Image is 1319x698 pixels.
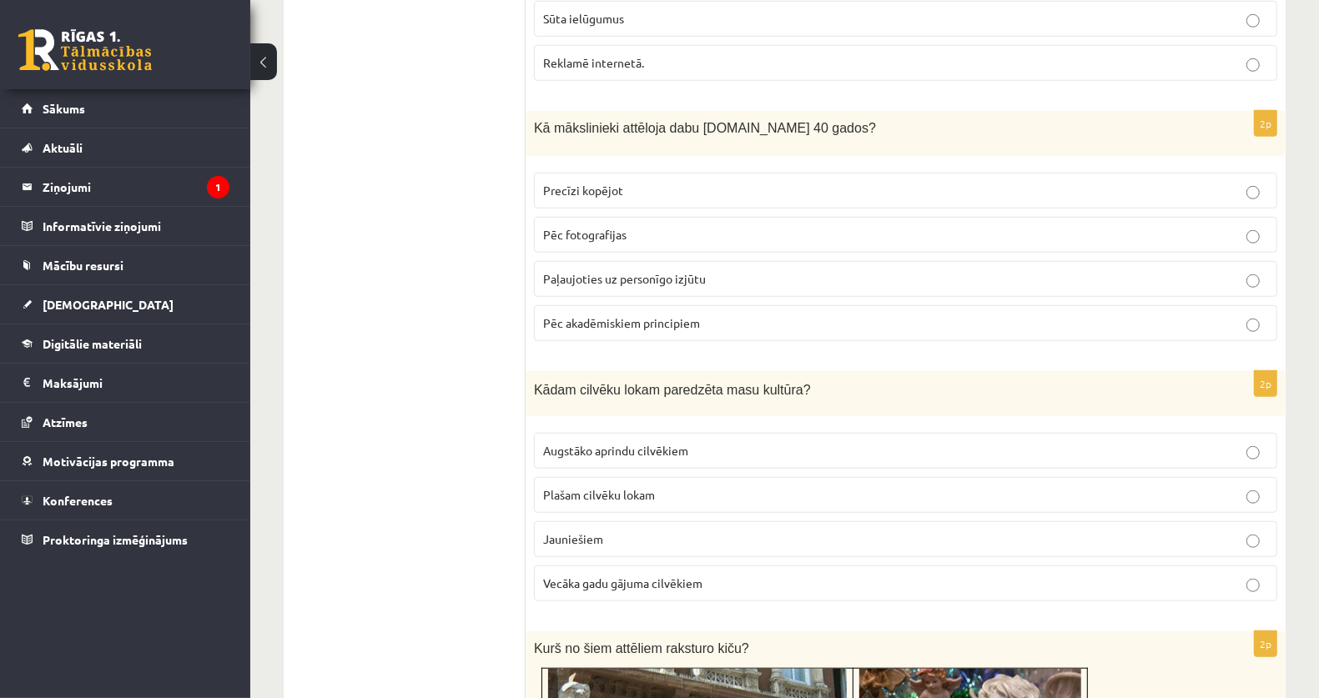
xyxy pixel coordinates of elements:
p: 2p [1254,630,1277,657]
span: [DEMOGRAPHIC_DATA] [43,297,174,312]
span: Motivācijas programma [43,454,174,469]
span: Reklamē internetā. [543,55,644,70]
span: Proktoringa izmēģinājums [43,532,188,547]
span: Kādam cilvēku lokam paredzēta masu kultūra? [534,383,811,397]
a: Konferences [22,481,229,520]
span: Precīzi kopējot [543,183,623,198]
span: Aktuāli [43,140,83,155]
span: Paļaujoties uz personīgo izjūtu [543,271,706,286]
span: Vecāka gadu gājuma cilvēkiem [543,575,702,590]
input: Paļaujoties uz personīgo izjūtu [1246,274,1260,288]
p: 2p [1254,110,1277,137]
a: [DEMOGRAPHIC_DATA] [22,285,229,324]
input: Pēc fotografijas [1246,230,1260,244]
input: Sūta ielūgumus [1246,14,1260,28]
input: Precīzi kopējot [1246,186,1260,199]
legend: Ziņojumi [43,168,229,206]
span: Jauniešiem [543,531,603,546]
input: Vecāka gadu gājuma cilvēkiem [1246,579,1260,592]
input: Jauniešiem [1246,535,1260,548]
input: Augstāko aprindu cilvēkiem [1246,446,1260,459]
a: Mācību resursi [22,246,229,284]
a: Aktuāli [22,128,229,167]
a: Motivācijas programma [22,442,229,480]
input: Plašam cilvēku lokam [1246,490,1260,504]
span: Mācību resursi [43,258,123,273]
a: Rīgas 1. Tālmācības vidusskola [18,29,152,71]
input: Reklamē internetā. [1246,58,1260,72]
a: Proktoringa izmēģinājums [22,520,229,559]
i: 1 [207,176,229,198]
span: Kurš no šiem attēliem raksturo kiču? [534,641,749,655]
legend: Maksājumi [43,364,229,402]
span: Plašam cilvēku lokam [543,487,655,502]
span: Atzīmes [43,414,88,429]
span: Sūta ielūgumus [543,11,624,26]
a: Ziņojumi1 [22,168,229,206]
span: Digitālie materiāli [43,336,142,351]
span: Pēc akadēmiskiem principiem [543,315,700,330]
legend: Informatīvie ziņojumi [43,207,229,245]
span: Pēc fotografijas [543,227,627,242]
a: Informatīvie ziņojumi [22,207,229,245]
input: Pēc akadēmiskiem principiem [1246,319,1260,332]
a: Atzīmes [22,403,229,441]
span: Kā mākslinieki attēloja dabu [DOMAIN_NAME] 40 gados? [534,121,876,135]
span: Sākums [43,101,85,116]
span: Augstāko aprindu cilvēkiem [543,443,688,458]
a: Digitālie materiāli [22,324,229,363]
span: Konferences [43,493,113,508]
a: Maksājumi [22,364,229,402]
a: Sākums [22,89,229,128]
p: 2p [1254,370,1277,397]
